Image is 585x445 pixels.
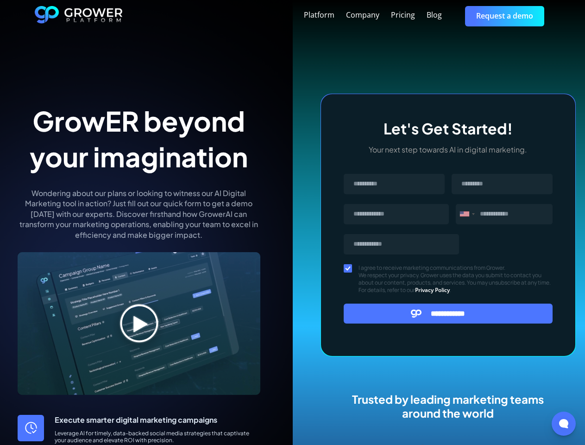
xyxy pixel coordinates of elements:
[391,10,415,21] a: Pricing
[18,252,260,395] img: digital marketing tools
[55,430,260,444] div: Leverage AI for timely, data-backed social media strategies that captivate your audience and elev...
[18,103,260,174] h1: GrowER beyond your imagination
[18,188,260,240] p: Wondering about our plans or looking to witness our AI Digital Marketing tool in action? Just fil...
[341,392,555,420] h2: Trusted by leading marketing teams around the world
[427,11,442,19] div: Blog
[465,6,544,26] a: Request a demo
[344,120,553,137] h3: Let's Get Started!
[415,286,450,294] a: Privacy Policy
[346,11,379,19] div: Company
[359,264,553,294] span: I agree to receive marketing communications from Grower. We respect your privacy. Grower uses the...
[35,6,123,26] a: home
[346,10,379,21] a: Company
[304,11,334,19] div: Platform
[391,11,415,19] div: Pricing
[55,415,260,425] p: Execute smarter digital marketing campaigns
[344,145,553,155] p: Your next step towards AI in digital marketing.
[427,10,442,21] a: Blog
[344,174,553,324] form: Message
[304,10,334,21] a: Platform
[456,204,478,224] div: United States: +1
